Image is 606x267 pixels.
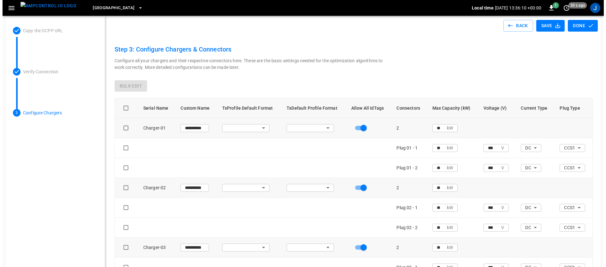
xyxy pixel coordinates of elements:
[444,145,450,151] p: kW
[499,165,502,171] p: V
[552,98,590,118] th: Plug Type
[534,20,562,32] button: Save
[13,111,15,115] text: 3
[173,98,214,118] th: Custom Name
[557,162,583,174] div: CCS1
[518,202,538,214] div: DC
[518,142,538,154] div: DC
[279,98,344,118] th: TxDefault Profile Format
[559,3,569,13] button: set refresh interval
[215,98,279,118] th: TxProfile Default Format
[499,224,502,231] p: V
[469,5,491,11] p: Local time
[499,145,502,151] p: V
[112,44,591,54] h6: Step 3: Configure Chargers & Connectors
[501,20,531,32] button: Back
[557,221,583,234] div: CCS1
[389,158,425,178] td: Plug 01 - 2
[389,238,425,258] td: 2
[389,98,425,118] th: Connectors
[444,165,450,171] p: kW
[444,185,450,191] p: kW
[136,238,173,258] td: Charger-03
[112,58,391,71] p: Configure all your chargers and their respective connectors here. These are the basic settings ne...
[389,118,425,138] td: 2
[21,27,95,34] p: Copy the OCPP URL
[21,110,95,116] p: Configure Chargers
[444,125,450,131] p: kW
[344,98,389,118] th: Allow All IdTags
[513,98,552,118] th: Current Type
[136,118,173,138] td: Charger-01
[492,5,539,11] p: [DATE] 13:36:10 +00:00
[444,244,450,251] p: kW
[88,2,143,14] button: [GEOGRAPHIC_DATA]
[557,142,583,154] div: CCS1
[550,2,556,9] span: 1
[518,221,538,234] div: DC
[136,178,173,198] td: Charger-02
[18,2,74,10] img: ampcontrol.io logo
[389,218,425,238] td: Plug 02 - 2
[566,2,585,9] span: 30 s ago
[588,3,598,13] div: profile-icon
[389,198,425,218] td: Plug 02 - 1
[21,69,95,75] p: Verify Connection
[444,224,450,231] p: kW
[389,178,425,198] td: 2
[557,202,583,214] div: CCS1
[444,204,450,211] p: kW
[476,98,514,118] th: Voltage (V)
[499,204,502,211] p: V
[389,138,425,158] td: Plug 01 - 1
[90,4,132,12] span: [GEOGRAPHIC_DATA]
[425,98,476,118] th: Max Capacity (kW)
[565,20,595,32] button: Done
[136,98,173,118] th: Serial Name
[518,162,538,174] div: DC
